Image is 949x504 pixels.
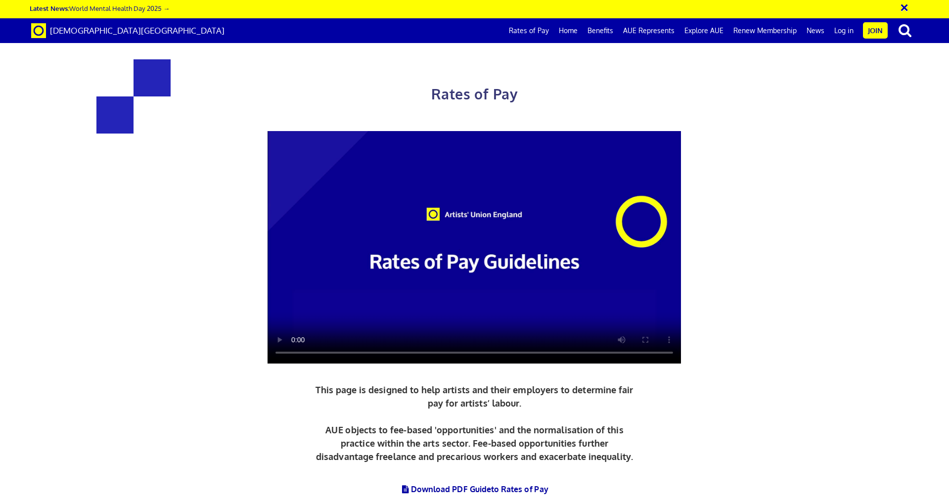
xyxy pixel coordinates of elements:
[504,18,554,43] a: Rates of Pay
[583,18,618,43] a: Benefits
[50,25,225,36] span: [DEMOGRAPHIC_DATA][GEOGRAPHIC_DATA]
[401,484,548,494] a: Download PDF Guideto Rates of Pay
[829,18,859,43] a: Log in
[431,85,518,103] span: Rates of Pay
[679,18,728,43] a: Explore AUE
[728,18,802,43] a: Renew Membership
[863,22,888,39] a: Join
[618,18,679,43] a: AUE Represents
[802,18,829,43] a: News
[30,4,170,12] a: Latest News:World Mental Health Day 2025 →
[554,18,583,43] a: Home
[491,484,548,494] span: to Rates of Pay
[890,20,920,41] button: search
[313,383,636,463] p: This page is designed to help artists and their employers to determine fair pay for artists’ labo...
[24,18,232,43] a: Brand [DEMOGRAPHIC_DATA][GEOGRAPHIC_DATA]
[30,4,69,12] strong: Latest News:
